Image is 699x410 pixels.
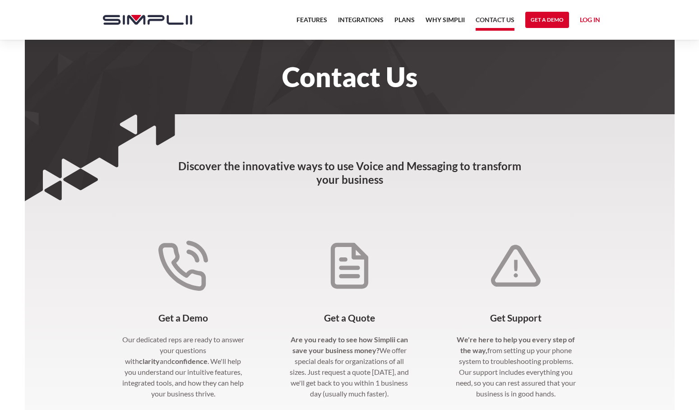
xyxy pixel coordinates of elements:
[121,312,246,323] h4: Get a Demo
[287,312,412,323] h4: Get a Quote
[296,14,327,31] a: Features
[103,15,192,25] img: Simplii
[476,14,514,31] a: Contact US
[171,357,208,365] strong: confidence
[426,14,465,31] a: Why Simplii
[121,334,246,399] p: Our dedicated reps are ready to answer your questions with and . We'll help you understand our in...
[394,14,415,31] a: Plans
[454,334,579,399] p: from setting up your phone system to troubleshooting problems. Our support includes everything yo...
[454,312,579,323] h4: Get Support
[94,67,606,87] h1: Contact Us
[139,357,160,365] strong: clarity
[287,334,412,399] p: We offer special deals for organizations of all sizes. Just request a quote [DATE], and we'll get...
[457,335,575,354] strong: We're here to help you every step of the way,
[338,14,384,31] a: Integrations
[178,159,521,186] strong: Discover the innovative ways to use Voice and Messaging to transform your business
[291,335,408,354] strong: Are you ready to see how Simplii can save your business money?
[580,14,600,28] a: Log in
[525,12,569,28] a: Get a Demo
